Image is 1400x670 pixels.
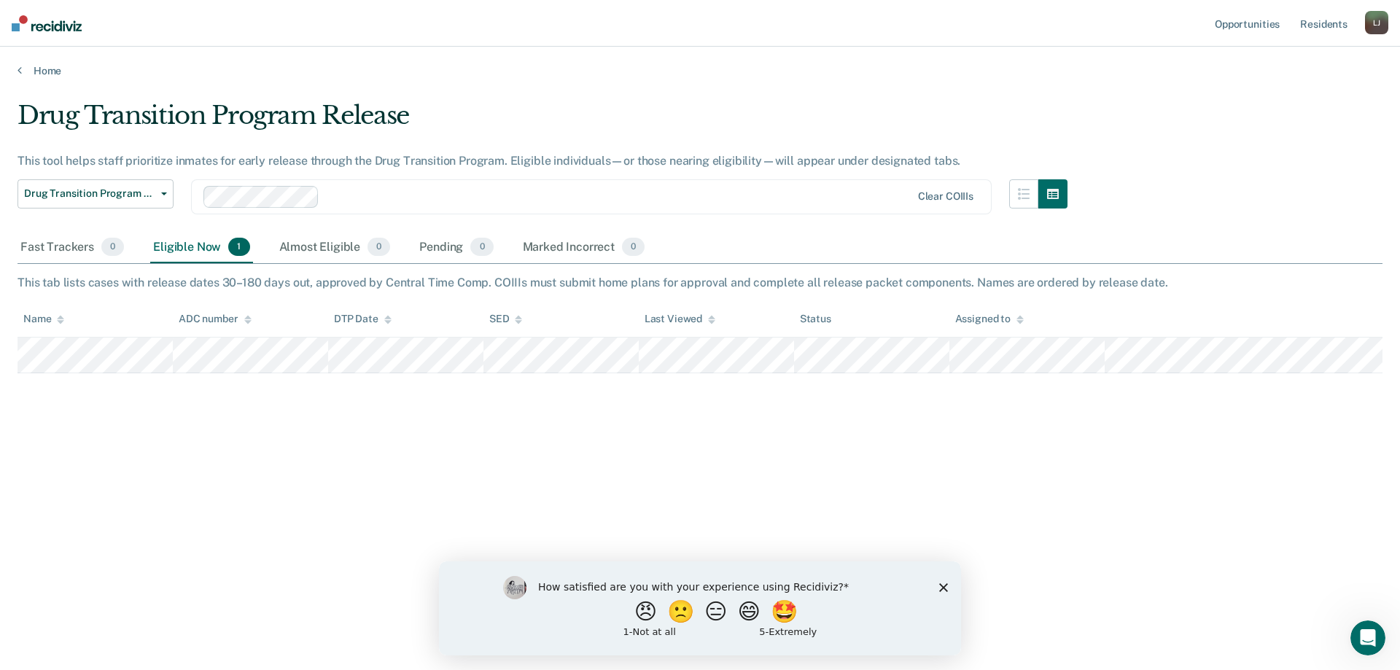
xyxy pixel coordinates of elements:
[17,179,174,209] button: Drug Transition Program Release
[416,232,496,264] div: Pending0
[17,232,127,264] div: Fast Trackers0
[17,276,1382,289] div: This tab lists cases with release dates 30–180 days out, approved by Central Time Comp. COIIIs mu...
[645,313,715,325] div: Last Viewed
[918,190,973,203] div: Clear COIIIs
[228,238,249,257] span: 1
[489,313,523,325] div: SED
[1365,11,1388,34] button: LJ
[367,238,390,257] span: 0
[622,238,645,257] span: 0
[17,154,1067,168] div: This tool helps staff prioritize inmates for early release through the Drug Transition Program. E...
[439,561,961,655] iframe: Survey by Kim from Recidiviz
[276,232,394,264] div: Almost Eligible0
[24,187,155,200] span: Drug Transition Program Release
[334,313,392,325] div: DTP Date
[1365,11,1388,34] div: L J
[955,313,1024,325] div: Assigned to
[12,15,82,31] img: Recidiviz
[470,238,493,257] span: 0
[101,238,124,257] span: 0
[179,313,252,325] div: ADC number
[150,232,252,264] div: Eligible Now1
[17,101,1067,142] div: Drug Transition Program Release
[800,313,831,325] div: Status
[520,232,648,264] div: Marked Incorrect0
[1350,620,1385,655] iframe: Intercom live chat
[17,64,1382,77] a: Home
[23,313,64,325] div: Name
